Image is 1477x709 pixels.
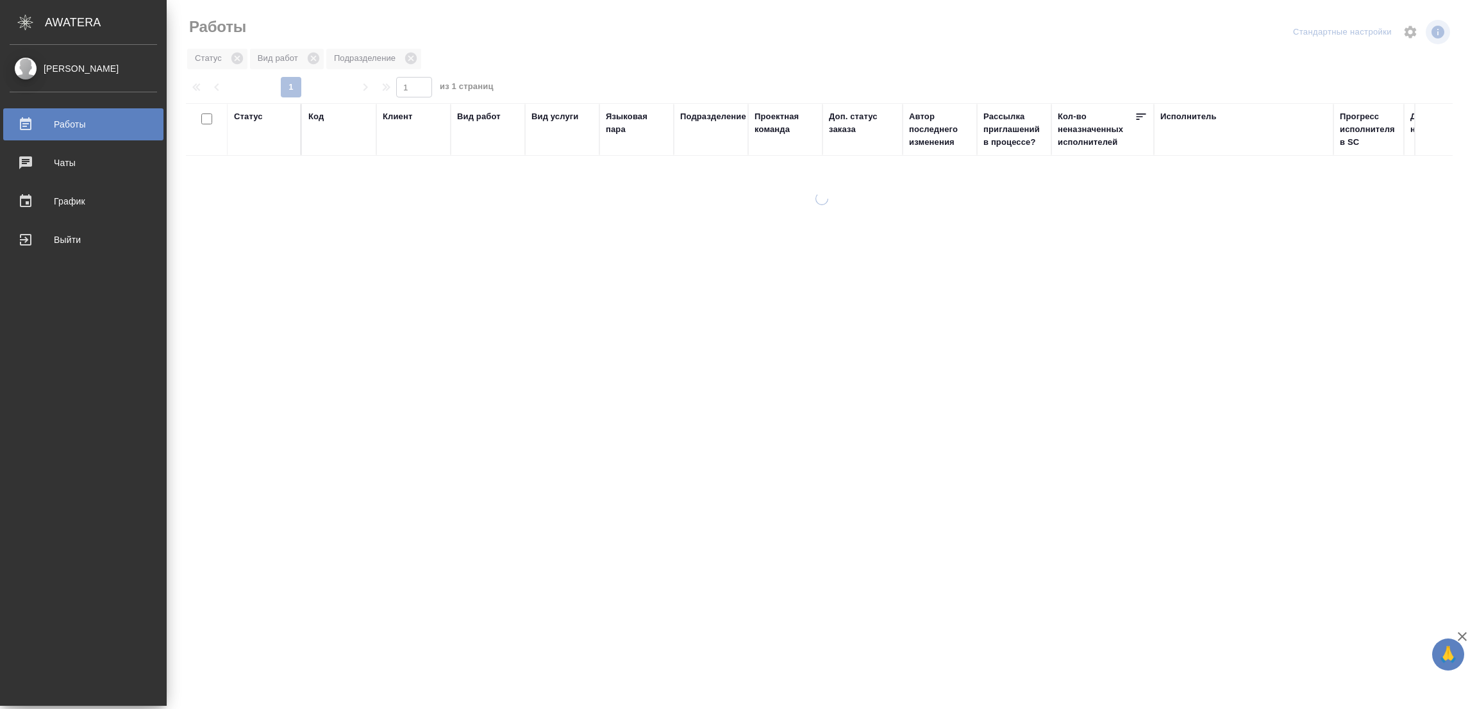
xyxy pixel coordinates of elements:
div: Вид работ [457,110,501,123]
div: Вид услуги [531,110,579,123]
div: Подразделение [680,110,746,123]
a: Чаты [3,147,163,179]
div: [PERSON_NAME] [10,62,157,76]
div: Выйти [10,230,157,249]
a: Выйти [3,224,163,256]
div: Кол-во неназначенных исполнителей [1058,110,1135,149]
div: Языковая пара [606,110,667,136]
div: График [10,192,157,211]
div: Дата начала [1410,110,1449,136]
div: Проектная команда [755,110,816,136]
div: Клиент [383,110,412,123]
div: Статус [234,110,263,123]
button: 🙏 [1432,638,1464,671]
div: Доп. статус заказа [829,110,896,136]
a: График [3,185,163,217]
div: Прогресс исполнителя в SC [1340,110,1398,149]
div: Рассылка приглашений в процессе? [983,110,1045,149]
div: AWATERA [45,10,167,35]
div: Исполнитель [1160,110,1217,123]
div: Код [308,110,324,123]
div: Автор последнего изменения [909,110,971,149]
div: Работы [10,115,157,134]
div: Чаты [10,153,157,172]
span: 🙏 [1437,641,1459,668]
a: Работы [3,108,163,140]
